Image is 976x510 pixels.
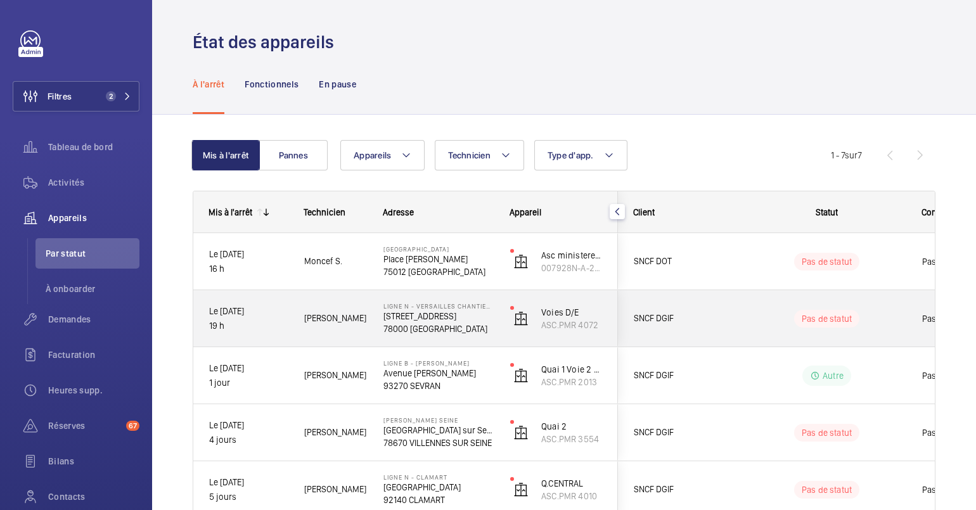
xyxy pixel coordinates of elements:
span: [PERSON_NAME] [304,311,367,326]
img: elevator.svg [513,482,529,497]
span: Activités [48,176,139,189]
p: 19 h [209,319,288,333]
p: 92140 CLAMART [383,494,494,506]
div: Appareil [510,207,603,217]
button: Technicien [435,140,524,170]
p: ASC.PMR 2013 [541,376,602,388]
button: Pannes [259,140,328,170]
p: Le [DATE] [209,475,288,490]
span: Adresse [383,207,414,217]
p: Pas de statut [802,483,852,496]
span: sur [845,150,857,160]
img: elevator.svg [513,311,529,326]
span: SNCF DGIF [634,368,731,383]
span: [PERSON_NAME] [304,482,367,497]
span: [PERSON_NAME] [304,368,367,383]
p: 16 h [209,262,288,276]
p: 007928N-A-2-90-0-07 [541,262,602,274]
p: Le [DATE] [209,418,288,433]
p: 78670 VILLENNES SUR SEINE [383,437,494,449]
span: Appareils [48,212,139,224]
p: 1 jour [209,376,288,390]
p: Fonctionnels [245,78,299,91]
span: SNCF DOT [634,254,731,269]
button: Type d'app. [534,140,627,170]
button: Appareils [340,140,425,170]
span: 67 [126,421,139,431]
p: 78000 [GEOGRAPHIC_DATA] [383,322,494,335]
img: elevator.svg [513,368,529,383]
p: ASC.PMR 4010 [541,490,602,502]
p: Pas de statut [802,426,852,439]
span: 1 - 7 7 [831,151,862,160]
span: Type d'app. [548,150,594,160]
p: 4 jours [209,433,288,447]
p: Voies D/E [541,306,602,319]
p: Ligne N - VERSAILLES CHANTIERS [383,302,494,310]
p: Le [DATE] [209,247,288,262]
p: Quai 1 Voie 2 dir [GEOGRAPHIC_DATA] [541,363,602,376]
span: Moncef S. [304,254,367,269]
p: [GEOGRAPHIC_DATA] [383,481,494,494]
p: Quai 2 [541,420,602,433]
p: [PERSON_NAME] SEINE [383,416,494,424]
span: Appareils [354,150,391,160]
span: Bilans [48,455,139,468]
p: À l'arrêt [193,78,224,91]
p: [GEOGRAPHIC_DATA] [383,245,494,253]
p: [GEOGRAPHIC_DATA] sur Seine [383,424,494,437]
span: SNCF DGIF [634,482,731,497]
span: Facturation [48,348,139,361]
img: elevator.svg [513,425,529,440]
img: elevator.svg [513,254,529,269]
span: SNCF DGIF [634,311,731,326]
p: [STREET_ADDRESS] [383,310,494,322]
span: Statut [816,207,838,217]
p: 93270 SEVRAN [383,379,494,392]
p: 5 jours [209,490,288,504]
p: 75012 [GEOGRAPHIC_DATA] [383,265,494,278]
div: Mis à l'arrêt [209,207,252,217]
p: Autre [823,369,844,382]
p: En pause [319,78,356,91]
p: Pas de statut [802,255,852,268]
span: Réserves [48,419,121,432]
h1: État des appareils [193,30,342,54]
span: Par statut [46,247,139,260]
p: LIGNE B - [PERSON_NAME] [383,359,494,367]
p: ASC.PMR 3554 [541,433,602,445]
p: Avenue [PERSON_NAME] [383,367,494,379]
p: Le [DATE] [209,361,288,376]
span: Contacts [48,490,139,503]
p: ASC.PMR 4072 [541,319,602,331]
p: Q.CENTRAL [541,477,602,490]
span: Heures supp. [48,384,139,397]
span: À onboarder [46,283,139,295]
p: Le [DATE] [209,304,288,319]
button: Filtres2 [13,81,139,112]
span: [PERSON_NAME] [304,425,367,440]
span: Technicien [448,150,491,160]
span: 2 [106,91,116,101]
p: Place [PERSON_NAME] [383,253,494,265]
button: Mis à l'arrêt [191,140,260,170]
p: Ligne N - CLAMART [383,473,494,481]
p: Asc ministere [GEOGRAPHIC_DATA] [541,249,602,262]
span: Tableau de bord [48,141,139,153]
span: Demandes [48,313,139,326]
span: Technicien [304,207,345,217]
span: Client [633,207,655,217]
p: Pas de statut [802,312,852,325]
span: Filtres [48,90,72,103]
span: SNCF DGIF [634,425,731,440]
